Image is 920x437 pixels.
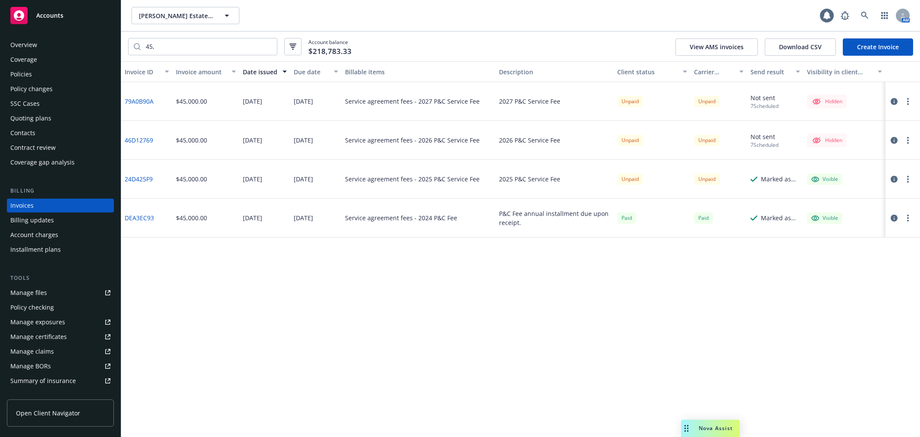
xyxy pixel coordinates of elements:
[290,61,342,82] button: Due date
[308,38,352,54] span: Account balance
[675,38,758,56] button: View AMS invoices
[694,67,734,76] div: Carrier status
[7,330,114,344] a: Manage certificates
[694,135,720,146] div: Unpaid
[7,301,114,314] a: Policy checking
[173,61,239,82] button: Invoice amount
[804,61,885,82] button: Visibility in client dash
[614,61,691,82] button: Client status
[7,141,114,155] a: Contract review
[10,345,54,358] div: Manage claims
[345,213,457,222] div: Service agreement fees - 2024 P&C Fee
[132,7,239,24] button: [PERSON_NAME] Estate Winery, Inc.
[750,132,775,141] div: Not sent
[345,174,480,184] div: Service agreement fees - 2025 P&C Service Fee
[7,82,114,96] a: Policy changes
[10,141,56,155] div: Contract review
[176,97,207,106] div: $45,000.00
[499,209,610,227] div: P&C Fee annual installment due upon receipt.
[7,97,114,111] a: SSC Cases
[7,228,114,242] a: Account charges
[16,408,80,418] span: Open Client Navigator
[10,243,61,256] div: Installment plans
[811,175,838,183] div: Visible
[10,286,47,300] div: Manage files
[499,174,560,184] div: 2025 P&C Service Fee
[765,38,836,56] button: Download CSV
[308,46,352,57] span: $218,783.33
[694,96,720,107] div: Unpaid
[139,11,214,20] span: [PERSON_NAME] Estate Winery, Inc.
[811,214,838,222] div: Visible
[681,420,692,437] div: Drag to move
[121,61,173,82] button: Invoice ID
[10,199,34,212] div: Invoices
[10,315,65,329] div: Manage exposures
[499,136,560,145] div: 2026 P&C Service Fee
[176,174,207,184] div: $45,000.00
[7,315,114,329] span: Manage exposures
[7,3,114,28] a: Accounts
[7,374,114,388] a: Summary of insurance
[10,67,32,81] div: Policies
[243,136,262,145] div: [DATE]
[7,126,114,140] a: Contacts
[617,212,636,223] div: Paid
[10,38,37,52] div: Overview
[294,213,313,222] div: [DATE]
[7,53,114,66] a: Coverage
[10,359,51,373] div: Manage BORs
[617,96,643,107] div: Unpaid
[176,136,207,145] div: $45,000.00
[345,136,480,145] div: Service agreement fees - 2026 P&C Service Fee
[7,213,114,227] a: Billing updates
[811,96,842,107] div: Hidden
[294,174,313,184] div: [DATE]
[617,174,643,184] div: Unpaid
[294,67,329,76] div: Due date
[125,67,160,76] div: Invoice ID
[807,67,873,76] div: Visibility in client dash
[7,67,114,81] a: Policies
[681,420,740,437] button: Nova Assist
[750,67,791,76] div: Send result
[876,7,893,24] a: Switch app
[294,97,313,106] div: [DATE]
[239,61,291,82] button: Date issued
[134,43,141,50] svg: Search
[750,102,779,110] div: 7 Scheduled
[699,424,733,432] span: Nova Assist
[10,301,54,314] div: Policy checking
[7,389,114,402] a: Policy AI ingestions
[761,174,800,184] div: Marked as sent
[843,38,913,56] a: Create Invoice
[10,213,54,227] div: Billing updates
[10,82,53,96] div: Policy changes
[10,126,35,140] div: Contacts
[694,174,720,184] div: Unpaid
[125,174,153,184] a: 24D425F9
[694,212,713,223] div: Paid
[10,374,76,388] div: Summary of insurance
[691,61,747,82] button: Carrier status
[617,67,678,76] div: Client status
[125,213,154,222] a: DEA3EC93
[761,213,800,222] div: Marked as sent
[10,228,58,242] div: Account charges
[243,213,262,222] div: [DATE]
[811,135,842,146] div: Hidden
[7,187,114,195] div: Billing
[10,389,66,402] div: Policy AI ingestions
[499,97,560,106] div: 2027 P&C Service Fee
[10,97,40,111] div: SSC Cases
[747,61,804,82] button: Send result
[496,61,614,82] button: Description
[36,12,63,19] span: Accounts
[243,67,278,76] div: Date issued
[836,7,854,24] a: Report a Bug
[7,155,114,169] a: Coverage gap analysis
[617,135,643,146] div: Unpaid
[7,199,114,212] a: Invoices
